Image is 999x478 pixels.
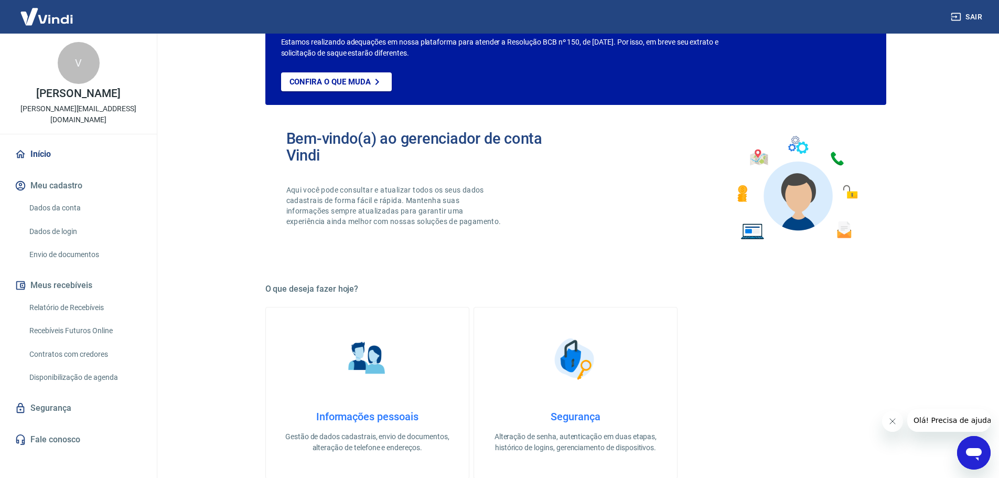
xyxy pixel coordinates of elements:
[36,88,120,99] p: [PERSON_NAME]
[13,1,81,33] img: Vindi
[491,410,660,423] h4: Segurança
[25,197,144,219] a: Dados da conta
[13,274,144,297] button: Meus recebíveis
[728,130,865,246] img: Imagem de um avatar masculino com diversos icones exemplificando as funcionalidades do gerenciado...
[949,7,986,27] button: Sair
[341,333,393,385] img: Informações pessoais
[8,103,148,125] p: [PERSON_NAME][EMAIL_ADDRESS][DOMAIN_NAME]
[25,221,144,242] a: Dados de login
[957,436,991,470] iframe: Botão para abrir a janela de mensagens
[13,143,144,166] a: Início
[6,7,88,16] span: Olá! Precisa de ajuda?
[283,431,452,453] p: Gestão de dados cadastrais, envio de documentos, alteração de telefone e endereços.
[58,42,100,84] div: V
[25,320,144,342] a: Recebíveis Futuros Online
[265,284,886,294] h5: O que deseja fazer hoje?
[491,431,660,453] p: Alteração de senha, autenticação em duas etapas, histórico de logins, gerenciamento de dispositivos.
[13,428,144,451] a: Fale conosco
[25,297,144,318] a: Relatório de Recebíveis
[283,410,452,423] h4: Informações pessoais
[13,174,144,197] button: Meu cadastro
[25,244,144,265] a: Envio de documentos
[281,37,753,59] p: Estamos realizando adequações em nossa plataforma para atender a Resolução BCB nº 150, de [DATE]....
[281,72,392,91] a: Confira o que muda
[25,344,144,365] a: Contratos com credores
[289,77,371,87] p: Confira o que muda
[13,397,144,420] a: Segurança
[907,409,991,432] iframe: Mensagem da empresa
[286,130,576,164] h2: Bem-vindo(a) ao gerenciador de conta Vindi
[549,333,601,385] img: Segurança
[286,185,503,227] p: Aqui você pode consultar e atualizar todos os seus dados cadastrais de forma fácil e rápida. Mant...
[882,411,903,432] iframe: Fechar mensagem
[25,367,144,388] a: Disponibilização de agenda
